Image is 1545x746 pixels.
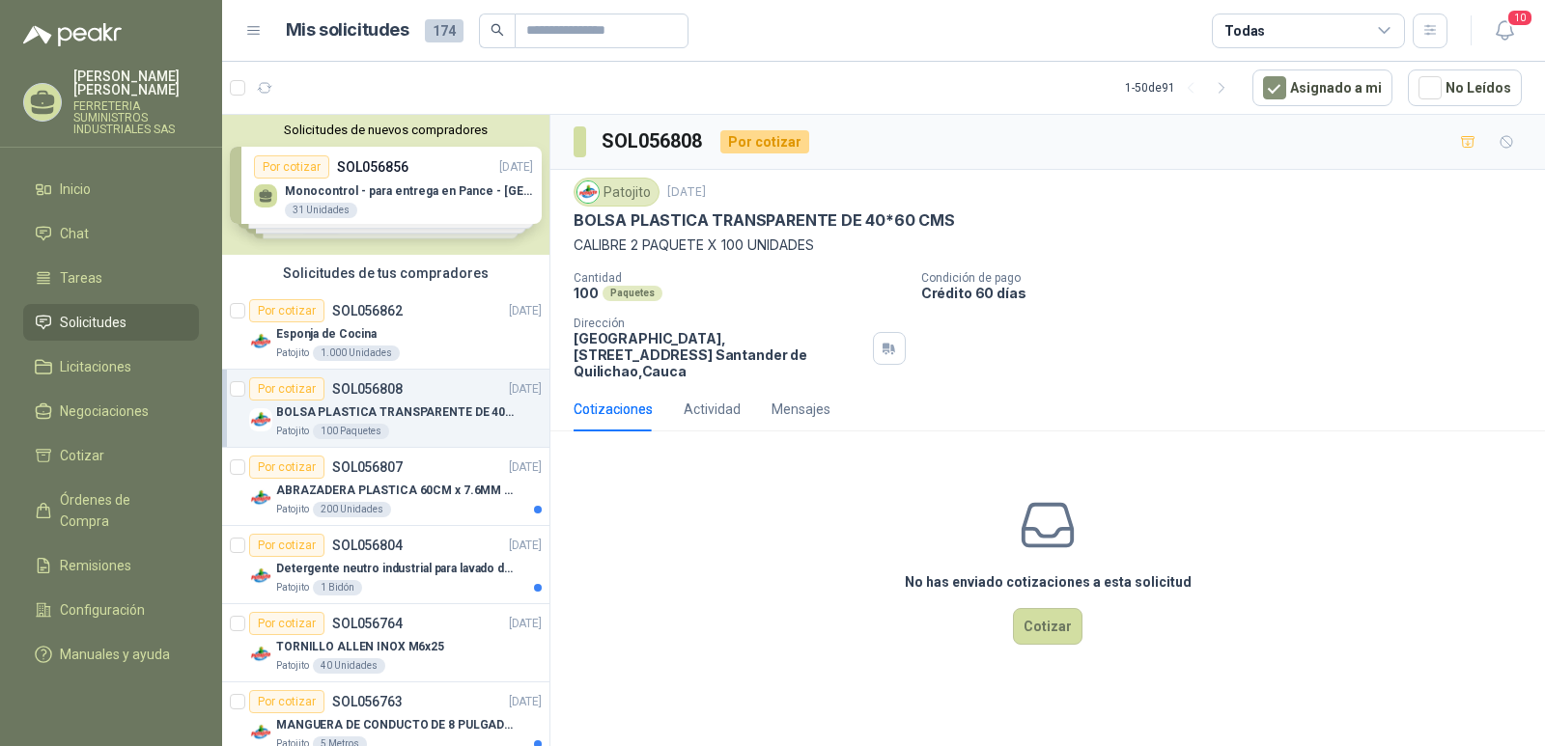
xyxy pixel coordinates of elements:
[23,437,199,474] a: Cotizar
[276,482,517,500] p: ABRAZADERA PLASTICA 60CM x 7.6MM ANCHA
[574,271,906,285] p: Cantidad
[276,424,309,439] p: Patojito
[249,612,324,635] div: Por cotizar
[60,401,149,422] span: Negociaciones
[684,399,741,420] div: Actividad
[23,23,122,46] img: Logo peakr
[276,580,309,595] p: Patojito
[276,658,309,674] p: Patojito
[509,537,542,555] p: [DATE]
[332,695,403,708] p: SOL056763
[60,223,89,244] span: Chat
[509,693,542,711] p: [DATE]
[23,636,199,673] a: Manuales y ayuda
[249,299,324,322] div: Por cotizar
[509,380,542,399] p: [DATE]
[249,486,272,510] img: Company Logo
[491,23,504,37] span: search
[667,183,706,202] p: [DATE]
[332,304,403,318] p: SOL056862
[921,271,1537,285] p: Condición de pago
[23,547,199,584] a: Remisiones
[23,482,199,539] a: Órdenes de Compra
[1506,9,1533,27] span: 10
[222,115,549,255] div: Solicitudes de nuevos compradoresPor cotizarSOL056856[DATE] Monocontrol - para entrega en Pance -...
[509,458,542,477] p: [DATE]
[222,370,549,448] a: Por cotizarSOL056808[DATE] Company LogoBOLSA PLASTICA TRANSPARENTE DE 40*60 CMSPatojito100 Paquetes
[249,565,272,588] img: Company Logo
[276,716,517,734] p: MANGUERA DE CONDUCTO DE 8 PULGADAS DE ALAMBRE DE ACERO PU
[720,130,809,153] div: Por cotizar
[577,181,599,203] img: Company Logo
[222,604,549,682] a: Por cotizarSOL056764[DATE] Company LogoTORNILLO ALLEN INOX M6x25Patojito40 Unidades
[60,356,131,377] span: Licitaciones
[332,539,403,552] p: SOL056804
[276,502,309,517] p: Patojito
[60,489,181,532] span: Órdenes de Compra
[313,580,362,595] div: 1 Bidón
[23,304,199,341] a: Solicitudes
[276,638,444,656] p: TORNILLO ALLEN INOX M6x25
[230,123,542,137] button: Solicitudes de nuevos compradores
[905,571,1192,593] h3: No has enviado cotizaciones a esta solicitud
[249,721,272,744] img: Company Logo
[60,555,131,576] span: Remisiones
[60,312,126,333] span: Solicitudes
[73,69,199,97] p: [PERSON_NAME] [PERSON_NAME]
[332,382,403,396] p: SOL056808
[73,100,199,135] p: FERRETERIA SUMINISTROS INDUSTRIALES SAS
[222,448,549,526] a: Por cotizarSOL056807[DATE] Company LogoABRAZADERA PLASTICA 60CM x 7.6MM ANCHAPatojito200 Unidades
[60,599,145,621] span: Configuración
[313,424,389,439] div: 100 Paquetes
[602,126,705,156] h3: SOL056808
[60,267,102,289] span: Tareas
[313,658,385,674] div: 40 Unidades
[921,285,1537,301] p: Crédito 60 días
[574,399,653,420] div: Cotizaciones
[249,330,272,353] img: Company Logo
[276,403,517,422] p: BOLSA PLASTICA TRANSPARENTE DE 40*60 CMS
[249,643,272,666] img: Company Logo
[276,560,517,578] p: Detergente neutro industrial para lavado de tanques y maquinas.
[1125,72,1237,103] div: 1 - 50 de 91
[509,615,542,633] p: [DATE]
[574,317,865,330] p: Dirección
[23,260,199,296] a: Tareas
[574,235,1522,256] p: CALIBRE 2 PAQUETE X 100 UNIDADES
[509,302,542,320] p: [DATE]
[425,19,463,42] span: 174
[222,255,549,291] div: Solicitudes de tus compradores
[222,526,549,604] a: Por cotizarSOL056804[DATE] Company LogoDetergente neutro industrial para lavado de tanques y maqu...
[1408,69,1522,106] button: No Leídos
[276,325,377,344] p: Esponja de Cocina
[23,393,199,429] a: Negociaciones
[1224,20,1265,41] div: Todas
[249,456,324,479] div: Por cotizar
[23,171,199,207] a: Inicio
[276,345,309,361] p: Patojito
[23,592,199,628] a: Configuración
[286,16,409,44] h1: Mis solicitudes
[23,348,199,385] a: Licitaciones
[222,291,549,370] a: Por cotizarSOL056862[DATE] Company LogoEsponja de CocinaPatojito1.000 Unidades
[332,617,403,630] p: SOL056764
[60,644,170,665] span: Manuales y ayuda
[574,210,955,231] p: BOLSA PLASTICA TRANSPARENTE DE 40*60 CMS
[23,215,199,252] a: Chat
[603,286,662,301] div: Paquetes
[249,377,324,401] div: Por cotizar
[1252,69,1392,106] button: Asignado a mi
[332,460,403,474] p: SOL056807
[249,534,324,557] div: Por cotizar
[574,285,599,301] p: 100
[60,179,91,200] span: Inicio
[249,408,272,431] img: Company Logo
[60,445,104,466] span: Cotizar
[249,690,324,713] div: Por cotizar
[313,345,400,361] div: 1.000 Unidades
[1487,14,1522,48] button: 10
[574,178,660,207] div: Patojito
[1013,608,1082,645] button: Cotizar
[772,399,830,420] div: Mensajes
[313,502,391,517] div: 200 Unidades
